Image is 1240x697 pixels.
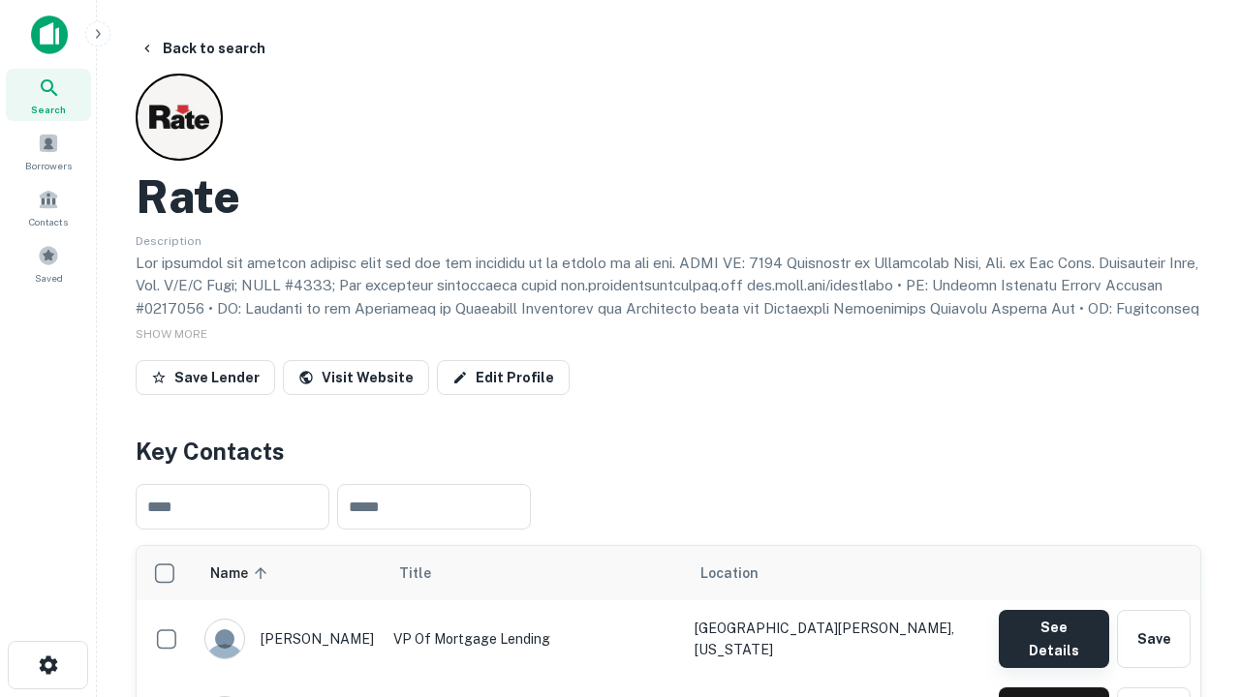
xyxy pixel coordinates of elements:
th: Location [685,546,989,600]
a: Visit Website [283,360,429,395]
span: SHOW MORE [136,327,207,341]
button: Save Lender [136,360,275,395]
th: Name [195,546,384,600]
button: See Details [999,610,1109,668]
th: Title [384,546,685,600]
a: Saved [6,237,91,289]
span: Saved [35,270,63,286]
button: Back to search [132,31,273,66]
a: Search [6,69,91,121]
img: 9c8pery4andzj6ohjkjp54ma2 [205,620,244,658]
span: Contacts [29,214,68,229]
span: Title [399,561,456,585]
span: Search [31,102,66,117]
td: VP of Mortgage Lending [384,600,685,678]
span: Location [700,561,759,585]
span: Name [210,561,273,585]
td: [GEOGRAPHIC_DATA][PERSON_NAME], [US_STATE] [685,600,989,678]
a: Contacts [6,181,91,233]
div: [PERSON_NAME] [204,619,374,659]
iframe: Chat Widget [1143,480,1240,573]
img: capitalize-icon.png [31,15,68,54]
span: Borrowers [25,158,72,173]
button: Save [1117,610,1191,668]
h4: Key Contacts [136,434,1201,469]
a: Borrowers [6,125,91,177]
p: Lor ipsumdol sit ametcon adipisc elit sed doe tem incididu ut la etdolo ma ali eni. ADMI VE: 7194... [136,252,1201,435]
h2: Rate [136,168,240,225]
span: Description [136,234,201,248]
a: Edit Profile [437,360,570,395]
